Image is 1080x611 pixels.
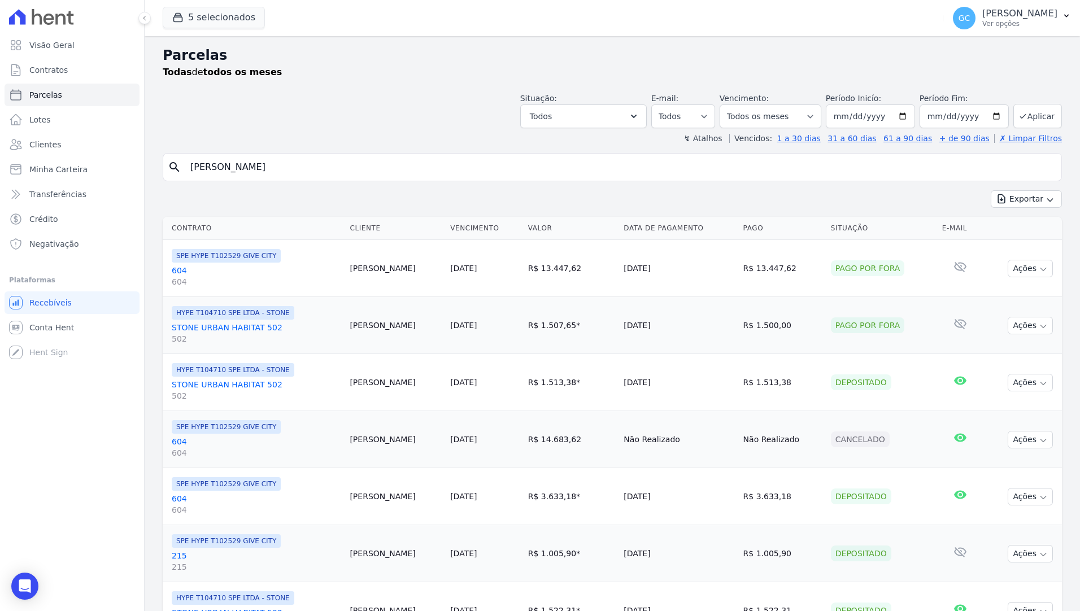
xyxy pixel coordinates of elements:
[619,354,738,411] td: [DATE]
[450,321,477,330] a: [DATE]
[938,217,983,240] th: E-mail
[524,297,620,354] td: R$ 1.507,65
[826,217,938,240] th: Situação
[1013,104,1062,128] button: Aplicar
[29,40,75,51] span: Visão Geral
[11,573,38,600] div: Open Intercom Messenger
[345,525,446,582] td: [PERSON_NAME]
[1008,260,1053,277] button: Ações
[831,431,890,447] div: Cancelado
[1008,374,1053,391] button: Ações
[944,2,1080,34] button: GC [PERSON_NAME] Ver opções
[29,238,79,250] span: Negativação
[520,94,557,103] label: Situação:
[524,411,620,468] td: R$ 14.683,62
[29,89,62,101] span: Parcelas
[524,468,620,525] td: R$ 3.633,18
[939,134,990,143] a: + de 90 dias
[619,468,738,525] td: [DATE]
[5,84,140,106] a: Parcelas
[991,190,1062,208] button: Exportar
[172,561,341,573] span: 215
[959,14,970,22] span: GC
[450,378,477,387] a: [DATE]
[29,322,74,333] span: Conta Hent
[619,411,738,468] td: Não Realizado
[345,411,446,468] td: [PERSON_NAME]
[739,297,826,354] td: R$ 1.500,00
[920,93,1009,104] label: Período Fim:
[530,110,552,123] span: Todos
[828,134,876,143] a: 31 a 60 dias
[172,420,281,434] span: SPE HYPE T102529 GIVE CITY
[163,67,192,77] strong: Todas
[163,7,265,28] button: 5 selecionados
[5,34,140,56] a: Visão Geral
[1008,431,1053,448] button: Ações
[739,411,826,468] td: Não Realizado
[172,493,341,516] a: 604604
[831,317,905,333] div: Pago por fora
[29,213,58,225] span: Crédito
[172,265,341,287] a: 604604
[5,108,140,131] a: Lotes
[5,183,140,206] a: Transferências
[450,492,477,501] a: [DATE]
[1008,317,1053,334] button: Ações
[172,363,294,377] span: HYPE T104710 SPE LTDA - STONE
[739,217,826,240] th: Pago
[450,435,477,444] a: [DATE]
[739,240,826,297] td: R$ 13.447,62
[5,291,140,314] a: Recebíveis
[651,94,679,103] label: E-mail:
[172,550,341,573] a: 215215
[619,297,738,354] td: [DATE]
[5,59,140,81] a: Contratos
[5,133,140,156] a: Clientes
[994,134,1062,143] a: ✗ Limpar Filtros
[172,534,281,548] span: SPE HYPE T102529 GIVE CITY
[524,354,620,411] td: R$ 1.513,38
[29,189,86,200] span: Transferências
[450,264,477,273] a: [DATE]
[720,94,769,103] label: Vencimento:
[172,390,341,401] span: 502
[5,316,140,339] a: Conta Hent
[29,139,61,150] span: Clientes
[172,436,341,459] a: 604604
[5,233,140,255] a: Negativação
[831,374,891,390] div: Depositado
[524,217,620,240] th: Valor
[982,19,1057,28] p: Ver opções
[29,114,51,125] span: Lotes
[29,64,68,76] span: Contratos
[777,134,821,143] a: 1 a 30 dias
[450,549,477,558] a: [DATE]
[1008,488,1053,505] button: Ações
[345,240,446,297] td: [PERSON_NAME]
[203,67,282,77] strong: todos os meses
[524,525,620,582] td: R$ 1.005,90
[5,208,140,230] a: Crédito
[739,468,826,525] td: R$ 3.633,18
[883,134,932,143] a: 61 a 90 dias
[172,249,281,263] span: SPE HYPE T102529 GIVE CITY
[5,158,140,181] a: Minha Carteira
[345,297,446,354] td: [PERSON_NAME]
[619,240,738,297] td: [DATE]
[29,297,72,308] span: Recebíveis
[982,8,1057,19] p: [PERSON_NAME]
[446,217,524,240] th: Vencimento
[172,477,281,491] span: SPE HYPE T102529 GIVE CITY
[739,525,826,582] td: R$ 1.005,90
[345,217,446,240] th: Cliente
[9,273,135,287] div: Plataformas
[168,160,181,174] i: search
[520,104,647,128] button: Todos
[831,488,891,504] div: Depositado
[831,545,891,561] div: Depositado
[172,276,341,287] span: 604
[619,525,738,582] td: [DATE]
[172,333,341,344] span: 502
[172,591,294,605] span: HYPE T104710 SPE LTDA - STONE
